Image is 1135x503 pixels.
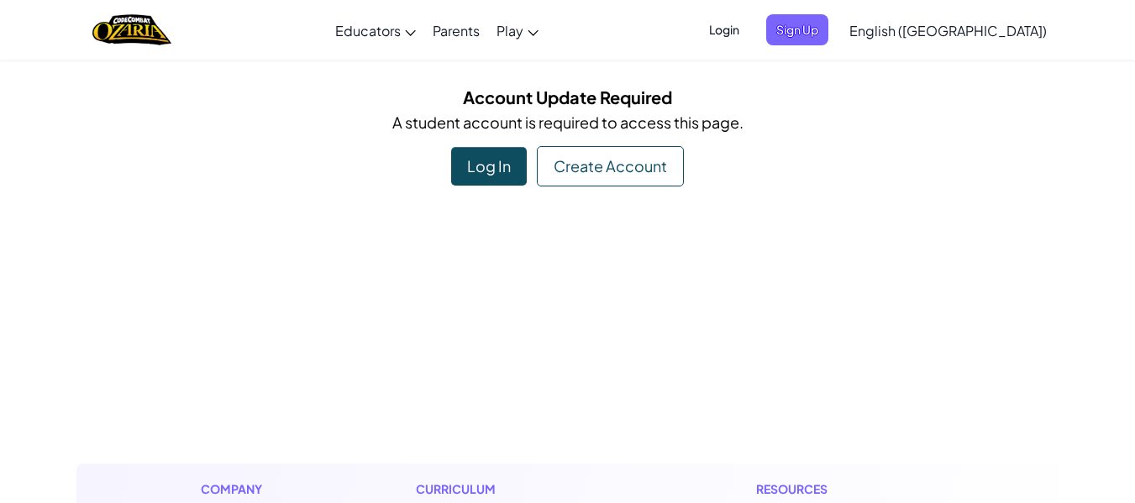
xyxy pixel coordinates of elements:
h5: Account Update Required [89,84,1047,110]
h1: Curriculum [416,480,619,498]
button: Sign Up [766,14,828,45]
h1: Resources [756,480,935,498]
p: A student account is required to access this page. [89,110,1047,134]
a: Play [488,8,547,53]
div: Create Account [537,146,684,186]
div: Log In [451,147,527,186]
img: Home [92,13,171,47]
span: Educators [335,22,401,39]
a: Ozaria by CodeCombat logo [92,13,171,47]
span: Play [497,22,523,39]
a: Parents [424,8,488,53]
a: English ([GEOGRAPHIC_DATA]) [841,8,1055,53]
h1: Company [201,480,279,498]
a: Educators [327,8,424,53]
button: Login [699,14,749,45]
span: English ([GEOGRAPHIC_DATA]) [849,22,1047,39]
